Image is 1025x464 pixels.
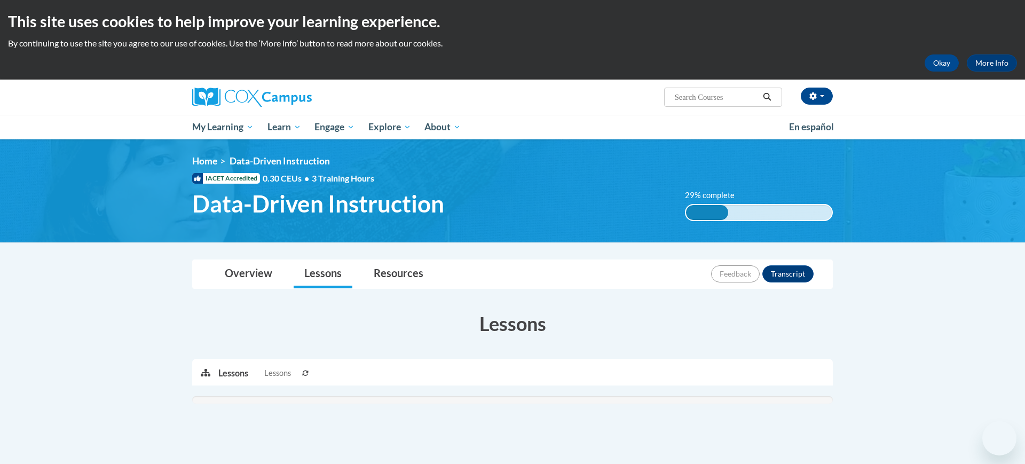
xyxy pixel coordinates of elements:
[192,155,217,167] a: Home
[967,54,1017,72] a: More Info
[294,260,352,288] a: Lessons
[8,11,1017,32] h2: This site uses cookies to help improve your learning experience.
[192,88,395,107] a: Cox Campus
[8,37,1017,49] p: By continuing to use the site you agree to our use of cookies. Use the ‘More info’ button to read...
[263,172,312,184] span: 0.30 CEUs
[192,190,444,218] span: Data-Driven Instruction
[218,367,248,379] p: Lessons
[361,115,418,139] a: Explore
[312,173,374,183] span: 3 Training Hours
[801,88,833,105] button: Account Settings
[304,173,309,183] span: •
[685,190,746,201] label: 29% complete
[192,121,254,133] span: My Learning
[214,260,283,288] a: Overview
[759,91,775,104] button: Search
[264,367,291,379] span: Lessons
[925,54,959,72] button: Okay
[789,121,834,132] span: En español
[686,205,728,220] div: 29% complete
[267,121,301,133] span: Learn
[711,265,760,282] button: Feedback
[424,121,461,133] span: About
[307,115,361,139] a: Engage
[192,310,833,337] h3: Lessons
[982,421,1016,455] iframe: Button to launch messaging window
[363,260,434,288] a: Resources
[185,115,261,139] a: My Learning
[192,88,312,107] img: Cox Campus
[368,121,411,133] span: Explore
[261,115,308,139] a: Learn
[782,116,841,138] a: En español
[192,173,260,184] span: IACET Accredited
[674,91,759,104] input: Search Courses
[418,115,468,139] a: About
[230,155,330,167] span: Data-Driven Instruction
[314,121,354,133] span: Engage
[762,265,814,282] button: Transcript
[176,115,849,139] div: Main menu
